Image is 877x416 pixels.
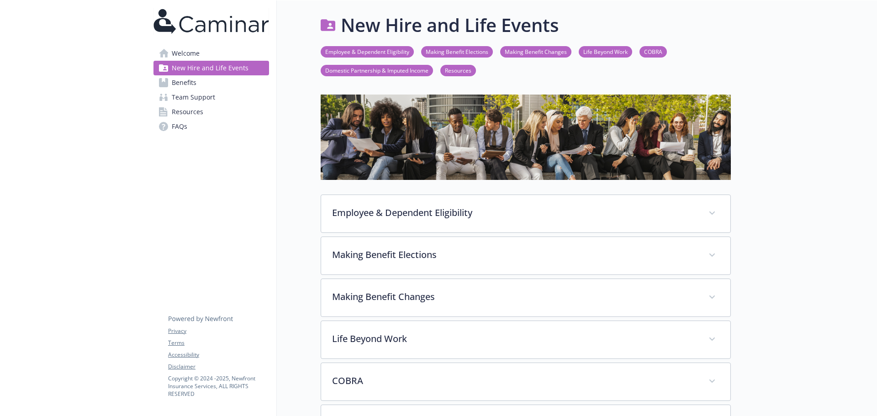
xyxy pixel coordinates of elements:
a: Privacy [168,327,269,335]
a: Welcome [153,46,269,61]
a: Benefits [153,75,269,90]
a: Resources [153,105,269,119]
img: new hire page banner [321,95,731,180]
a: Disclaimer [168,363,269,371]
a: Resources [440,66,476,74]
span: Resources [172,105,203,119]
a: Domestic Partnership & Imputed Income [321,66,433,74]
a: Terms [168,339,269,347]
p: COBRA [332,374,697,388]
p: Making Benefit Changes [332,290,697,304]
span: FAQs [172,119,187,134]
h1: New Hire and Life Events [341,11,559,39]
span: Welcome [172,46,200,61]
div: Making Benefit Changes [321,279,730,316]
a: New Hire and Life Events [153,61,269,75]
div: COBRA [321,363,730,400]
span: Team Support [172,90,215,105]
a: Making Benefit Elections [421,47,493,56]
p: Employee & Dependent Eligibility [332,206,697,220]
p: Copyright © 2024 - 2025 , Newfront Insurance Services, ALL RIGHTS RESERVED [168,374,269,398]
div: Employee & Dependent Eligibility [321,195,730,232]
a: Team Support [153,90,269,105]
div: Making Benefit Elections [321,237,730,274]
span: New Hire and Life Events [172,61,248,75]
p: Life Beyond Work [332,332,697,346]
a: FAQs [153,119,269,134]
a: Accessibility [168,351,269,359]
a: Life Beyond Work [579,47,632,56]
a: COBRA [639,47,667,56]
span: Benefits [172,75,196,90]
a: Making Benefit Changes [500,47,571,56]
div: Life Beyond Work [321,321,730,358]
p: Making Benefit Elections [332,248,697,262]
a: Employee & Dependent Eligibility [321,47,414,56]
